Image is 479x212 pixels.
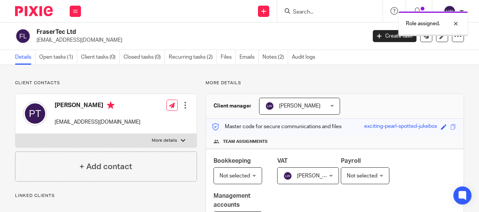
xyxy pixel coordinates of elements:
[79,161,132,173] h4: + Add contact
[221,50,236,65] a: Files
[15,80,197,86] p: Client contacts
[81,50,120,65] a: Client tasks (0)
[214,193,250,207] span: Management accounts
[15,193,197,199] p: Linked clients
[15,6,53,16] img: Pixie
[283,171,292,180] img: svg%3E
[124,50,165,65] a: Closed tasks (0)
[55,118,140,126] p: [EMAIL_ADDRESS][DOMAIN_NAME]
[39,50,77,65] a: Open tasks (1)
[223,139,268,145] span: Team assignments
[262,50,288,65] a: Notes (2)
[297,173,339,179] span: [PERSON_NAME]
[292,50,319,65] a: Audit logs
[214,158,251,164] span: Bookkeeping
[409,20,443,27] p: Role assigned.
[55,101,140,111] h4: [PERSON_NAME]
[373,30,416,42] a: Create task
[212,123,342,130] p: Master code for secure communications and files
[15,50,35,65] a: Details
[23,101,47,126] img: svg%3E
[214,102,252,110] h3: Client manager
[277,158,288,164] span: VAT
[265,101,274,111] img: svg%3E
[152,138,177,144] p: More details
[169,50,217,65] a: Recurring tasks (2)
[15,28,31,44] img: svg%3E
[444,5,456,17] img: svg%3E
[220,173,250,179] span: Not selected
[37,28,296,36] h2: FraserTec Ltd
[37,36,362,44] p: [EMAIL_ADDRESS][DOMAIN_NAME]
[341,158,361,164] span: Payroll
[206,80,464,86] p: More details
[364,123,437,131] div: exciting-pearl-spotted-jukebox
[279,103,320,109] span: [PERSON_NAME]
[347,173,377,179] span: Not selected
[239,50,259,65] a: Emails
[107,101,114,109] i: Primary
